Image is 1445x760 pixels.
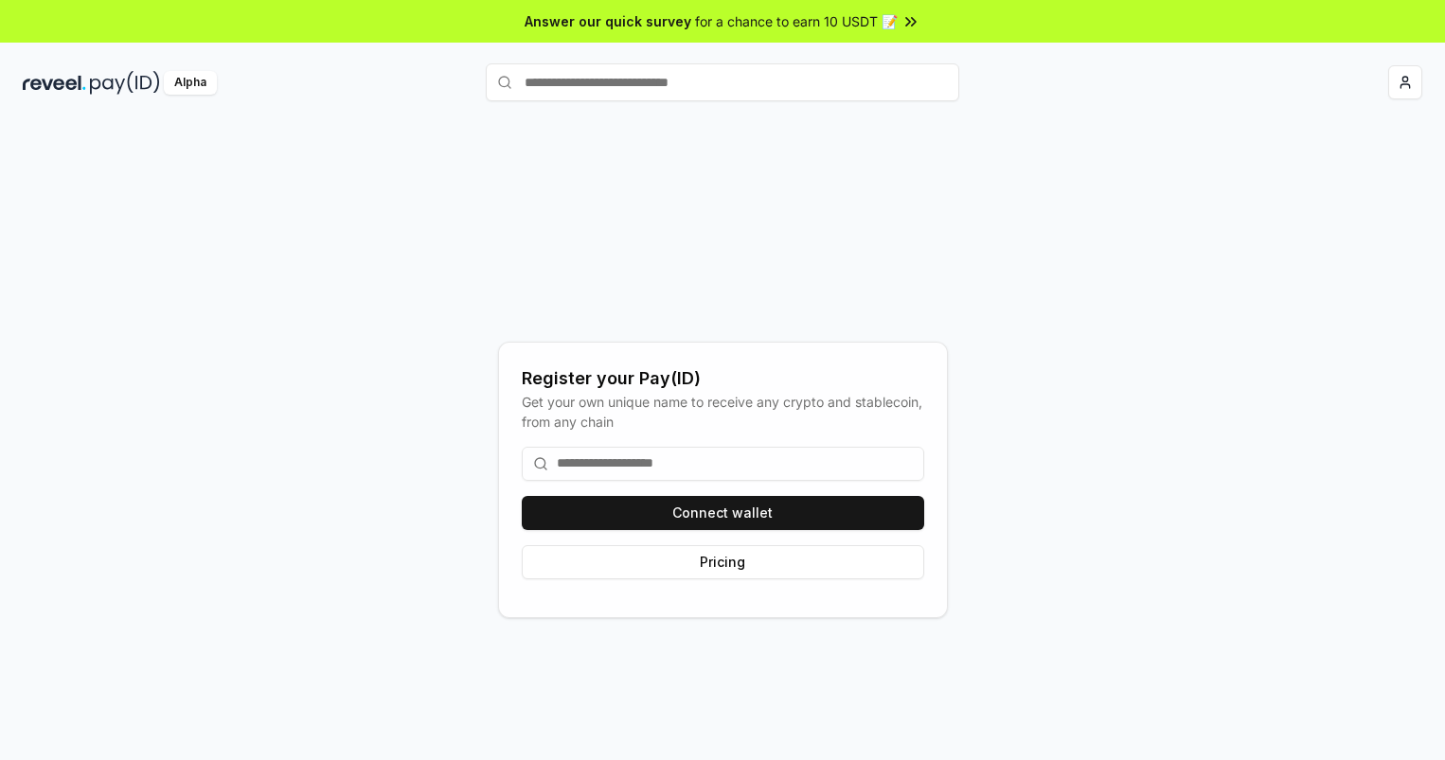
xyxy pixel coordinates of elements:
button: Pricing [522,545,924,579]
img: reveel_dark [23,71,86,95]
img: pay_id [90,71,160,95]
div: Alpha [164,71,217,95]
div: Get your own unique name to receive any crypto and stablecoin, from any chain [522,392,924,432]
span: for a chance to earn 10 USDT 📝 [695,11,898,31]
div: Register your Pay(ID) [522,365,924,392]
button: Connect wallet [522,496,924,530]
span: Answer our quick survey [525,11,691,31]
